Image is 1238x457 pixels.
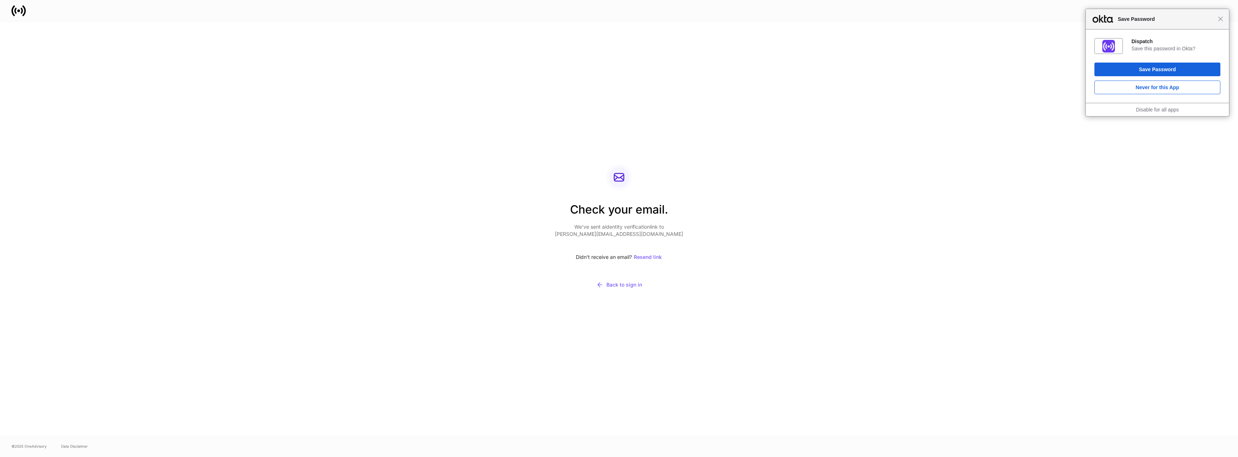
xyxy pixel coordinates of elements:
a: Data Disclaimer [61,443,88,449]
button: Never for this App [1094,81,1220,94]
span: © 2025 OneAdvisory [12,443,47,449]
span: Save Password [1114,15,1218,23]
div: Save this password in Okta? [1131,45,1220,52]
button: Resend link [633,249,662,265]
span: Close [1218,16,1223,22]
button: Save Password [1094,63,1220,76]
div: Resend link [634,255,662,260]
div: Didn’t receive an email? [555,249,683,265]
div: Dispatch [1131,38,1220,45]
button: Back to sign in [555,277,683,293]
h2: Check your email. [555,202,683,223]
div: Back to sign in [596,281,642,288]
a: Disable for all apps [1136,107,1179,113]
img: IoaI0QAAAAZJREFUAwDpn500DgGa8wAAAABJRU5ErkJggg== [1102,40,1115,52]
p: We’ve sent a identity verification link to [PERSON_NAME][EMAIL_ADDRESS][DOMAIN_NAME] [555,223,683,238]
